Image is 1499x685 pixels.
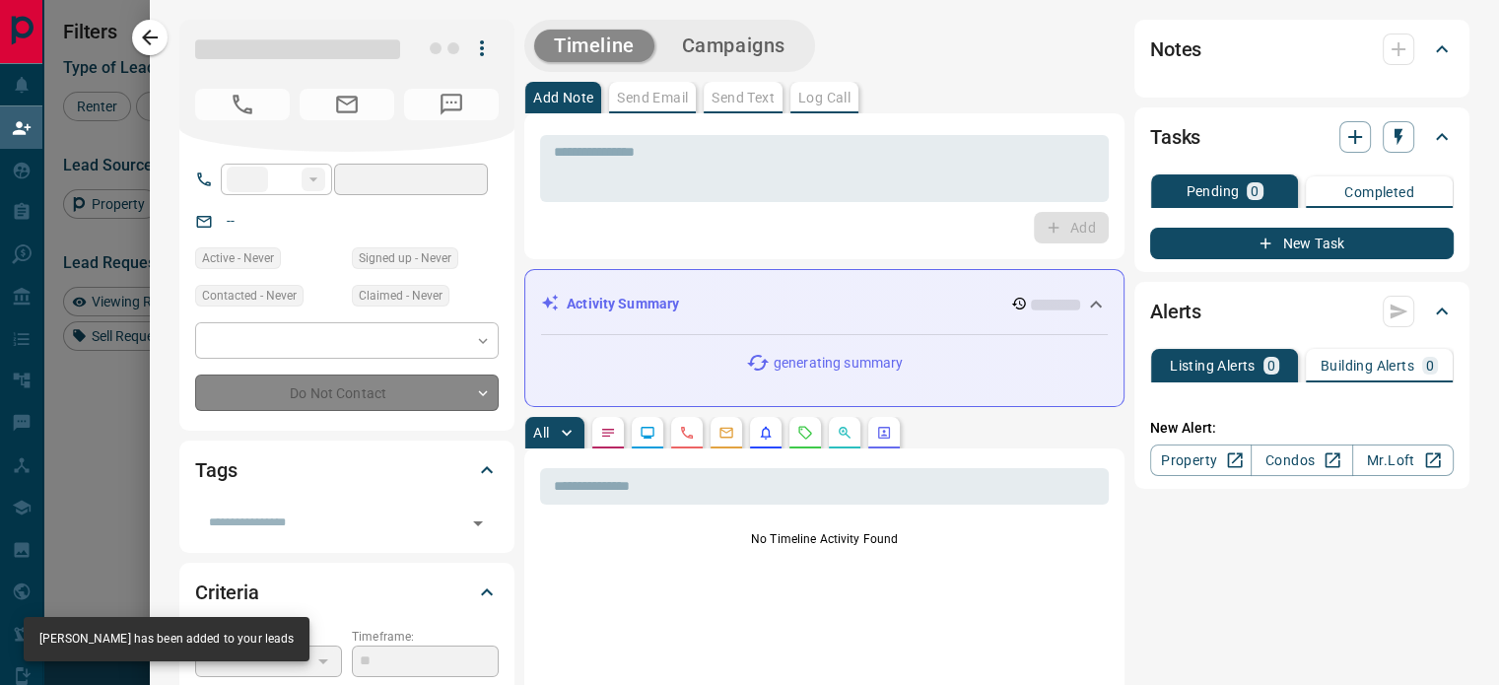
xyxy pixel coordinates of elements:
[533,426,549,440] p: All
[1150,113,1454,161] div: Tasks
[662,30,805,62] button: Campaigns
[533,91,593,104] p: Add Note
[404,89,499,120] span: No Number
[718,425,734,441] svg: Emails
[1150,288,1454,335] div: Alerts
[1150,228,1454,259] button: New Task
[837,425,852,441] svg: Opportunities
[1426,359,1434,373] p: 0
[540,530,1109,548] p: No Timeline Activity Found
[202,286,297,306] span: Contacted - Never
[679,425,695,441] svg: Calls
[300,89,394,120] span: No Email
[1321,359,1414,373] p: Building Alerts
[1150,418,1454,439] p: New Alert:
[1170,359,1256,373] p: Listing Alerts
[195,577,259,608] h2: Criteria
[464,510,492,537] button: Open
[1150,296,1201,327] h2: Alerts
[195,375,499,411] div: Do Not Contact
[797,425,813,441] svg: Requests
[600,425,616,441] svg: Notes
[202,248,274,268] span: Active - Never
[1251,445,1352,476] a: Condos
[195,454,237,486] h2: Tags
[567,294,679,314] p: Activity Summary
[1251,184,1259,198] p: 0
[1150,445,1252,476] a: Property
[1150,121,1200,153] h2: Tasks
[195,89,290,120] span: No Number
[1344,185,1414,199] p: Completed
[876,425,892,441] svg: Agent Actions
[1150,34,1201,65] h2: Notes
[640,425,655,441] svg: Lead Browsing Activity
[774,353,903,374] p: generating summary
[1150,26,1454,73] div: Notes
[1267,359,1275,373] p: 0
[758,425,774,441] svg: Listing Alerts
[359,286,443,306] span: Claimed - Never
[39,623,294,655] div: [PERSON_NAME] has been added to your leads
[195,446,499,494] div: Tags
[1186,184,1239,198] p: Pending
[1352,445,1454,476] a: Mr.Loft
[352,628,499,646] p: Timeframe:
[359,248,451,268] span: Signed up - Never
[227,213,235,229] a: --
[541,286,1108,322] div: Activity Summary
[195,569,499,616] div: Criteria
[534,30,654,62] button: Timeline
